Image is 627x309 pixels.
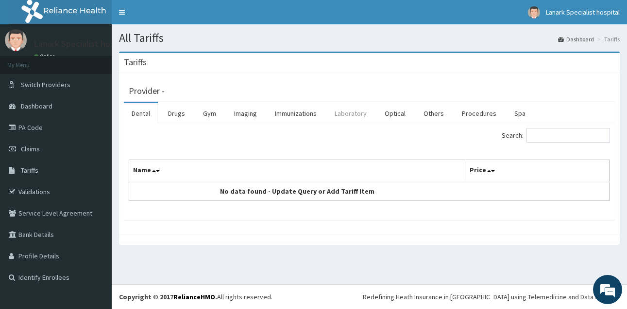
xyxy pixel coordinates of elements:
[5,29,27,51] img: User Image
[416,103,452,124] a: Others
[377,103,413,124] a: Optical
[21,145,40,153] span: Claims
[129,87,165,95] h3: Provider -
[528,6,540,18] img: User Image
[160,103,193,124] a: Drugs
[466,160,610,182] th: Price
[21,102,52,110] span: Dashboard
[34,53,57,60] a: Online
[546,8,620,17] span: Lanark Specialist hospital
[21,166,38,175] span: Tariffs
[502,128,610,143] label: Search:
[119,292,217,301] strong: Copyright © 2017 .
[363,292,620,302] div: Redefining Heath Insurance in [GEOGRAPHIC_DATA] using Telemedicine and Data Science!
[595,35,620,43] li: Tariffs
[226,103,265,124] a: Imaging
[112,284,627,309] footer: All rights reserved.
[119,32,620,44] h1: All Tariffs
[124,103,158,124] a: Dental
[195,103,224,124] a: Gym
[267,103,324,124] a: Immunizations
[526,128,610,143] input: Search:
[558,35,594,43] a: Dashboard
[129,182,466,200] td: No data found - Update Query or Add Tariff Item
[454,103,504,124] a: Procedures
[173,292,215,301] a: RelianceHMO
[124,58,147,67] h3: Tariffs
[327,103,374,124] a: Laboratory
[34,39,132,48] p: Lanark Specialist hospital
[129,160,466,182] th: Name
[507,103,533,124] a: Spa
[21,80,70,89] span: Switch Providers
